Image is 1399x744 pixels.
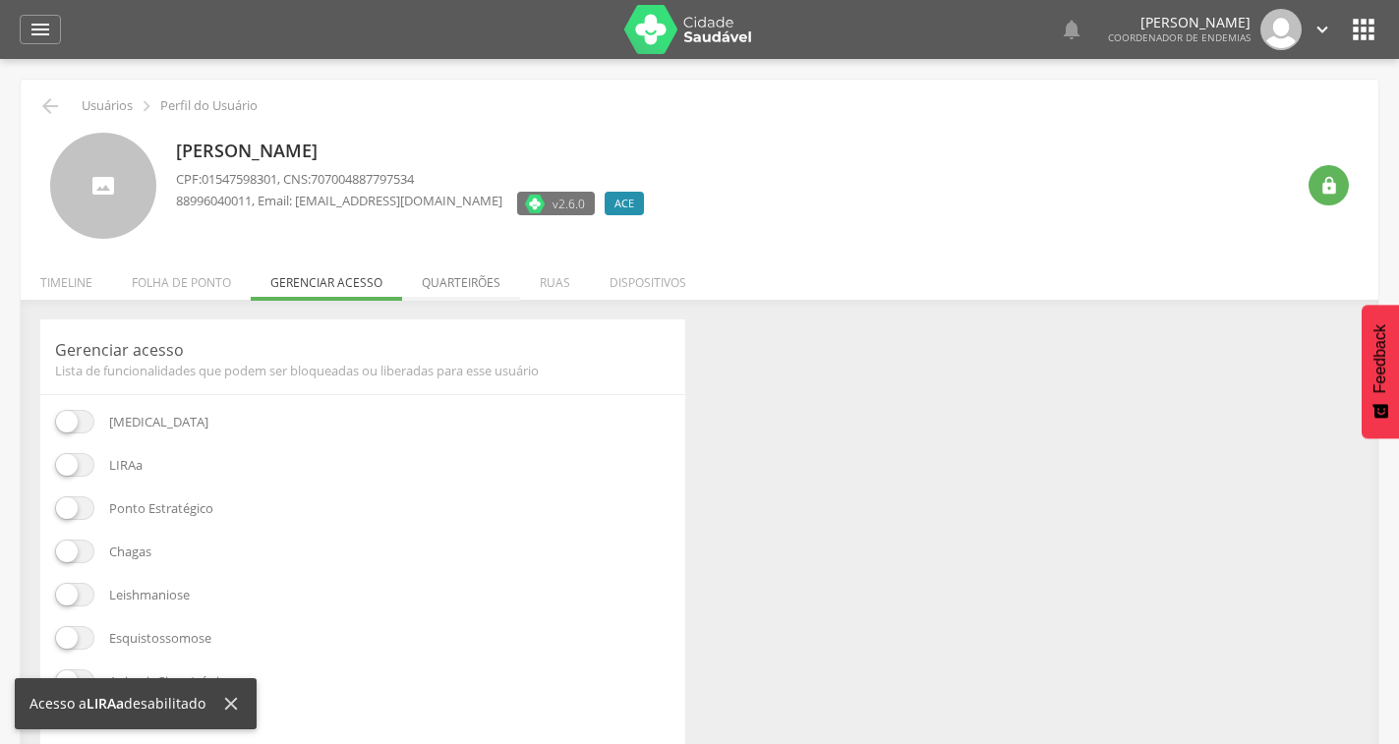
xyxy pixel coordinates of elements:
[160,98,258,114] p: Perfil do Usuário
[590,255,706,301] li: Dispositivos
[176,139,654,164] p: [PERSON_NAME]
[1060,18,1083,41] i: 
[1348,14,1379,45] i: 
[1060,9,1083,50] a: 
[109,669,239,693] p: Animais Sinantrópicos
[1371,324,1389,393] span: Feedback
[517,192,595,215] label: Versão do aplicativo
[109,583,190,606] p: Leishmaniose
[520,255,590,301] li: Ruas
[109,540,151,563] p: Chagas
[38,94,62,118] i: Voltar
[112,255,251,301] li: Folha de ponto
[87,694,124,713] b: LIRAa
[55,362,670,379] span: Lista de funcionalidades que podem ser bloqueadas ou liberadas para esse usuário
[109,496,213,520] p: Ponto Estratégico
[176,170,654,189] p: CPF: , CNS:
[55,339,670,361] p: Gerenciar acesso
[1312,19,1333,40] i: 
[176,192,252,209] span: 88996040011
[136,95,157,117] i: 
[553,194,585,213] span: v2.6.0
[109,626,211,650] p: Esquistossomose
[402,255,520,301] li: Quarteirões
[21,255,112,301] li: Timeline
[29,18,52,41] i: 
[1362,305,1399,438] button: Feedback - Mostrar pesquisa
[1319,176,1339,196] i: 
[1312,9,1333,50] a: 
[29,694,220,714] div: Acesso a desabilitado
[202,170,277,188] span: 01547598301
[311,170,414,188] span: 707004887797534
[82,98,133,114] p: Usuários
[109,453,143,477] p: LIRAa
[1108,30,1251,44] span: Coordenador de Endemias
[176,192,502,210] p: , Email: [EMAIL_ADDRESS][DOMAIN_NAME]
[1108,16,1251,29] p: [PERSON_NAME]
[614,196,634,211] span: ACE
[20,15,61,44] a: 
[1309,165,1349,205] div: Resetar senha
[109,410,208,433] p: [MEDICAL_DATA]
